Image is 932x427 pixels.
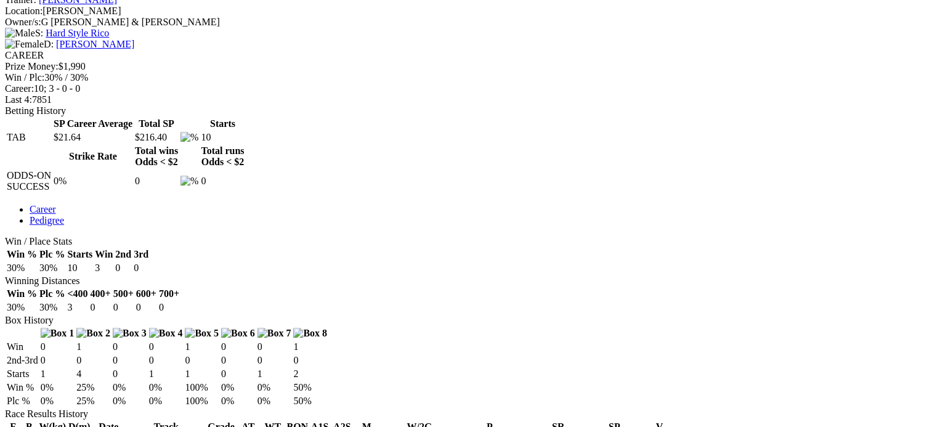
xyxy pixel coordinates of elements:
[30,204,56,214] a: Career
[5,28,35,39] img: Male
[134,118,179,130] th: Total SP
[221,328,255,339] img: Box 6
[200,169,245,193] td: 0
[5,409,927,420] div: Race Results History
[158,301,180,314] td: 0
[5,39,54,49] span: D:
[148,381,184,394] td: 0%
[30,215,64,226] a: Pedigree
[76,354,111,367] td: 0
[221,395,256,407] td: 0%
[221,381,256,394] td: 0%
[39,288,65,300] th: Plc %
[115,262,132,274] td: 0
[6,131,52,144] td: TAB
[112,395,147,407] td: 0%
[148,354,184,367] td: 0
[6,368,39,380] td: Starts
[257,368,292,380] td: 1
[5,61,927,72] div: $1,990
[221,368,256,380] td: 0
[134,131,179,144] td: $216.40
[221,354,256,367] td: 0
[5,17,927,28] div: G [PERSON_NAME] & [PERSON_NAME]
[76,328,110,339] img: Box 2
[115,248,132,261] th: 2nd
[113,288,134,300] th: 500+
[112,381,147,394] td: 0%
[200,131,245,144] td: 10
[136,288,157,300] th: 600+
[112,341,147,353] td: 0
[5,83,927,94] div: 10; 3 - 0 - 0
[40,341,75,353] td: 0
[180,176,198,187] img: %
[5,39,44,50] img: Female
[90,301,111,314] td: 0
[67,288,88,300] th: <400
[53,118,133,130] th: SP Career Average
[6,341,39,353] td: Win
[134,145,179,168] th: Total wins Odds < $2
[40,395,75,407] td: 0%
[180,132,198,143] img: %
[6,169,52,193] td: ODDS-ON SUCCESS
[112,354,147,367] td: 0
[76,381,111,394] td: 25%
[46,28,109,38] a: Hard Style Rico
[134,169,179,193] td: 0
[184,395,219,407] td: 100%
[6,248,38,261] th: Win %
[184,341,219,353] td: 1
[184,368,219,380] td: 1
[41,328,75,339] img: Box 1
[76,341,111,353] td: 1
[6,301,38,314] td: 30%
[53,169,133,193] td: 0%
[184,381,219,394] td: 100%
[221,341,256,353] td: 0
[94,262,113,274] td: 3
[6,354,39,367] td: 2nd-3rd
[200,118,245,130] th: Starts
[76,368,111,380] td: 4
[67,301,88,314] td: 3
[39,248,65,261] th: Plc %
[293,381,328,394] td: 50%
[5,72,927,83] div: 30% / 30%
[200,145,245,168] th: Total runs Odds < $2
[112,368,147,380] td: 0
[53,131,133,144] td: $21.64
[149,328,183,339] img: Box 4
[148,395,184,407] td: 0%
[257,341,292,353] td: 0
[257,354,292,367] td: 0
[90,288,111,300] th: 400+
[5,6,43,16] span: Location:
[40,381,75,394] td: 0%
[40,354,75,367] td: 0
[113,301,134,314] td: 0
[5,61,59,71] span: Prize Money:
[293,368,328,380] td: 2
[56,39,134,49] a: [PERSON_NAME]
[5,275,927,287] div: Winning Distances
[76,395,111,407] td: 25%
[5,83,34,94] span: Career:
[6,395,39,407] td: Plc %
[293,328,327,339] img: Box 8
[148,368,184,380] td: 1
[39,301,65,314] td: 30%
[5,50,927,61] div: CAREER
[257,328,291,339] img: Box 7
[113,328,147,339] img: Box 3
[158,288,180,300] th: 700+
[133,248,149,261] th: 3rd
[53,145,133,168] th: Strike Rate
[184,354,219,367] td: 0
[293,341,328,353] td: 1
[67,262,93,274] td: 10
[6,262,38,274] td: 30%
[257,381,292,394] td: 0%
[257,395,292,407] td: 0%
